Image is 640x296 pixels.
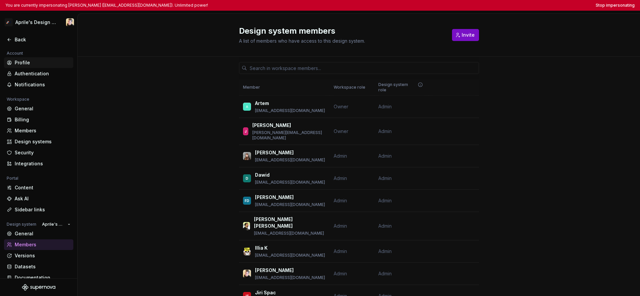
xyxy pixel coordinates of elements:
a: Sidebar links [4,204,73,215]
div: General [15,105,71,112]
span: Owner [334,128,348,134]
div: Members [15,241,71,248]
p: Jiri Spac [255,289,276,296]
a: Integrations [4,158,73,169]
a: Authentication [4,68,73,79]
a: Profile [4,57,73,68]
div: Aprile's Design System [15,19,58,26]
p: [EMAIL_ADDRESS][DOMAIN_NAME] [255,180,325,185]
a: Members [4,239,73,250]
button: Invite [452,29,479,41]
p: [PERSON_NAME][EMAIL_ADDRESS][DOMAIN_NAME] [252,130,325,141]
span: Admin [378,128,392,135]
img: Illia K [243,247,251,255]
a: Design systems [4,136,73,147]
div: Documentation [15,274,71,281]
div: General [15,230,71,237]
span: Admin [334,248,347,254]
div: J [245,128,247,135]
div: Security [15,149,71,156]
div: FD [245,197,249,204]
span: Admin [334,271,347,276]
a: Versions [4,250,73,261]
a: Datasets [4,261,73,272]
button: 🚀SAprile's Design SystemJan Poisl [1,15,76,30]
p: [PERSON_NAME] [255,149,294,156]
p: Illia K [255,245,268,251]
img: Artem [243,103,251,111]
div: Portal [4,174,21,182]
a: Billing [4,114,73,125]
p: [PERSON_NAME] [255,194,294,201]
div: Billing [15,116,71,123]
span: Admin [378,248,392,255]
span: Admin [378,103,392,110]
span: A list of members who have access to this design system. [239,38,365,44]
p: [EMAIL_ADDRESS][DOMAIN_NAME] [255,157,325,163]
a: Documentation [4,272,73,283]
span: Admin [378,223,392,229]
img: Jan Poisl [66,18,74,26]
p: [EMAIL_ADDRESS][DOMAIN_NAME] [255,253,325,258]
svg: Supernova Logo [22,284,55,291]
div: Ask AI [15,195,71,202]
p: [EMAIL_ADDRESS][DOMAIN_NAME] [255,108,325,113]
p: Dawid [255,172,270,178]
p: [PERSON_NAME] [255,267,294,274]
div: Versions [15,252,71,259]
div: Design systems [15,138,71,145]
div: Members [15,127,71,134]
span: Admin [378,270,392,277]
div: Design system role [378,82,424,93]
div: Profile [15,59,71,66]
p: You are currently impersonating [PERSON_NAME] ([EMAIL_ADDRESS][DOMAIN_NAME]). Unlimited power! [5,3,208,8]
div: Design system [4,220,39,228]
img: Aprile Elcich [243,152,251,160]
a: General [4,103,73,114]
a: Back [4,34,73,45]
a: Ask AI [4,193,73,204]
div: Content [15,184,71,191]
div: Authentication [15,70,71,77]
span: Owner [334,104,348,109]
div: Workspace [4,95,32,103]
th: Workspace role [330,79,374,96]
span: Admin [378,175,392,182]
div: 🚀S [5,18,13,26]
a: Notifications [4,79,73,90]
div: D [246,175,248,182]
th: Member [239,79,330,96]
p: [EMAIL_ADDRESS][DOMAIN_NAME] [255,275,325,280]
div: Sidebar links [15,206,71,213]
span: Admin [378,197,392,204]
img: Jan Poisl [243,270,251,278]
p: Artem [255,100,269,107]
span: Admin [334,153,347,159]
span: Invite [462,32,475,38]
div: Datasets [15,263,71,270]
p: [PERSON_NAME] [252,122,291,129]
button: Stop impersonating [596,3,635,8]
div: Back [15,36,71,43]
p: [PERSON_NAME] [PERSON_NAME] [254,216,325,229]
a: Security [4,147,73,158]
p: [EMAIL_ADDRESS][DOMAIN_NAME] [255,202,325,207]
div: Account [4,49,26,57]
input: Search in workspace members... [247,62,479,74]
img: Honza Toman [243,222,250,230]
a: General [4,228,73,239]
div: Integrations [15,160,71,167]
span: Admin [334,223,347,229]
a: Content [4,182,73,193]
span: Admin [334,175,347,181]
span: Admin [334,198,347,203]
span: Admin [378,153,392,159]
p: [EMAIL_ADDRESS][DOMAIN_NAME] [254,231,325,236]
h2: Design system members [239,26,444,36]
a: Members [4,125,73,136]
div: Notifications [15,81,71,88]
span: Aprile's Design System [42,222,65,227]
